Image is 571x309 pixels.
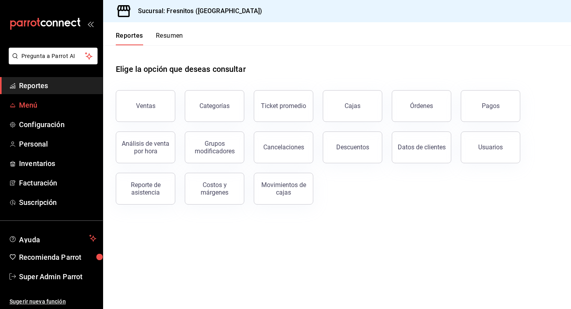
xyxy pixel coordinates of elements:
a: Cajas [323,90,382,122]
span: Super Admin Parrot [19,271,96,282]
span: Recomienda Parrot [19,252,96,263]
span: Configuración [19,119,96,130]
div: Usuarios [478,143,503,151]
div: Movimientos de cajas [259,181,308,196]
div: Ticket promedio [261,102,306,110]
span: Sugerir nueva función [10,297,96,306]
div: Descuentos [336,143,369,151]
div: Grupos modificadores [190,140,239,155]
h3: Sucursal: Fresnitos ([GEOGRAPHIC_DATA]) [132,6,262,16]
button: Cancelaciones [254,131,313,163]
button: Pagos [461,90,520,122]
div: Ventas [136,102,155,110]
div: Cajas [345,101,361,111]
span: Menú [19,100,96,110]
button: Descuentos [323,131,382,163]
div: Cancelaciones [263,143,304,151]
button: Órdenes [392,90,451,122]
button: Reportes [116,32,143,45]
button: open_drawer_menu [87,21,94,27]
div: Reporte de asistencia [121,181,170,196]
span: Inventarios [19,158,96,169]
button: Costos y márgenes [185,173,244,205]
button: Análisis de venta por hora [116,131,175,163]
a: Pregunta a Parrot AI [6,58,98,66]
button: Datos de clientes [392,131,451,163]
button: Grupos modificadores [185,131,244,163]
div: Categorías [199,102,230,110]
button: Categorías [185,90,244,122]
span: Suscripción [19,197,96,208]
h1: Elige la opción que deseas consultar [116,63,246,75]
span: Facturación [19,178,96,188]
div: navigation tabs [116,32,183,45]
div: Pagos [482,102,500,110]
span: Ayuda [19,234,86,243]
button: Usuarios [461,131,520,163]
button: Movimientos de cajas [254,173,313,205]
button: Pregunta a Parrot AI [9,48,98,64]
button: Reporte de asistencia [116,173,175,205]
div: Costos y márgenes [190,181,239,196]
div: Órdenes [410,102,433,110]
button: Ticket promedio [254,90,313,122]
div: Análisis de venta por hora [121,140,170,155]
span: Reportes [19,80,96,91]
div: Datos de clientes [398,143,446,151]
span: Pregunta a Parrot AI [21,52,85,60]
button: Resumen [156,32,183,45]
span: Personal [19,139,96,149]
button: Ventas [116,90,175,122]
